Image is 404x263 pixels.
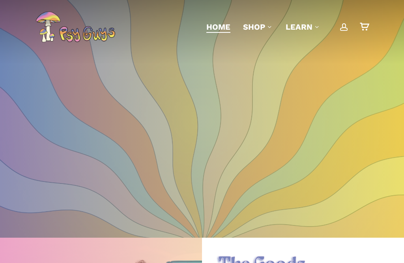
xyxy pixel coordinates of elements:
img: PsyGuys [36,11,115,43]
a: Home [206,21,230,32]
span: Learn [286,22,312,32]
span: Shop [243,22,265,32]
span: Home [206,22,230,32]
a: Shop [243,21,273,32]
a: Learn [286,21,320,32]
